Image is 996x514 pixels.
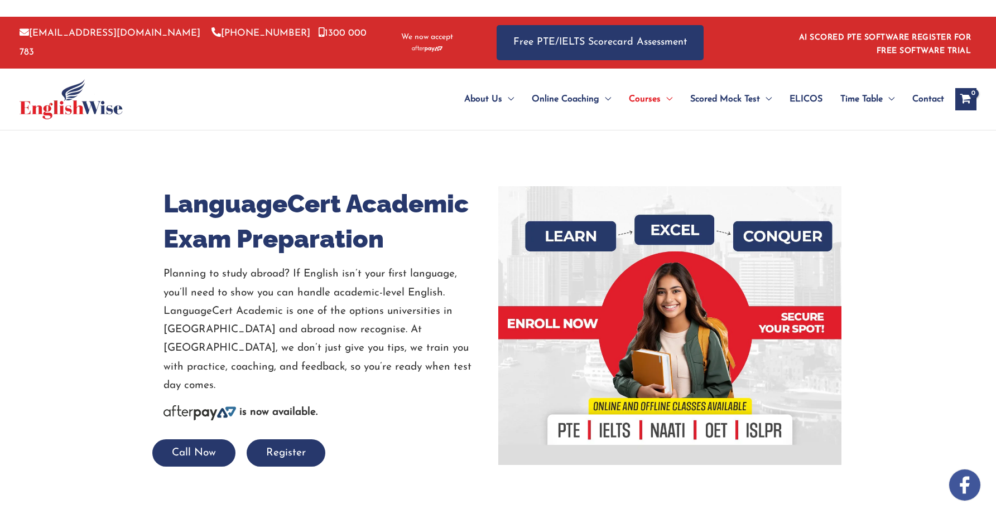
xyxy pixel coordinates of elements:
span: ELICOS [790,80,822,119]
img: Afterpay-Logo [163,405,236,420]
img: cropped-ew-logo [20,79,123,119]
nav: Site Navigation: Main Menu [437,80,944,119]
span: Menu Toggle [760,80,772,119]
a: ELICOS [781,80,831,119]
a: [PHONE_NUMBER] [211,28,310,38]
a: Time TableMenu Toggle [831,80,903,119]
a: Scored Mock TestMenu Toggle [681,80,781,119]
span: Menu Toggle [599,80,611,119]
span: We now accept [401,32,453,43]
p: Planning to study abroad? If English isn’t your first language, you’ll need to show you can handl... [163,265,490,395]
b: is now available. [239,407,317,418]
a: Contact [903,80,944,119]
button: Register [247,439,325,467]
a: View Shopping Cart, empty [955,88,976,110]
img: white-facebook.png [949,469,980,501]
span: Scored Mock Test [690,80,760,119]
a: AI SCORED PTE SOFTWARE REGISTER FOR FREE SOFTWARE TRIAL [799,33,971,55]
a: Online CoachingMenu Toggle [523,80,620,119]
img: Afterpay-Logo [412,46,442,52]
span: Courses [629,80,661,119]
button: Call Now [152,439,235,467]
span: Menu Toggle [883,80,894,119]
a: Register [247,448,325,458]
a: About UsMenu Toggle [455,80,523,119]
aside: Header Widget 1 [792,25,976,61]
span: About Us [464,80,502,119]
span: Menu Toggle [502,80,514,119]
span: Contact [912,80,944,119]
a: Call Now [152,448,235,458]
span: Online Coaching [532,80,599,119]
a: Free PTE/IELTS Scorecard Assessment [497,25,704,60]
a: CoursesMenu Toggle [620,80,681,119]
span: Menu Toggle [661,80,672,119]
a: [EMAIL_ADDRESS][DOMAIN_NAME] [20,28,200,38]
h1: LanguageCert Academic Exam Preparation [163,186,490,256]
a: 1300 000 783 [20,28,367,56]
span: Time Table [840,80,883,119]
